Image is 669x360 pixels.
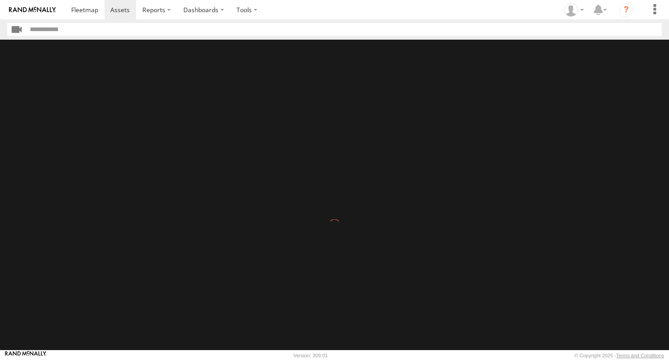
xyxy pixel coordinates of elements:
[574,353,664,358] div: © Copyright 2025 -
[9,7,56,13] img: rand-logo.svg
[5,351,46,360] a: Visit our Website
[619,3,633,17] i: ?
[293,353,328,358] div: Version: 309.01
[616,353,664,358] a: Terms and Conditions
[561,3,587,17] div: Samantha Graf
